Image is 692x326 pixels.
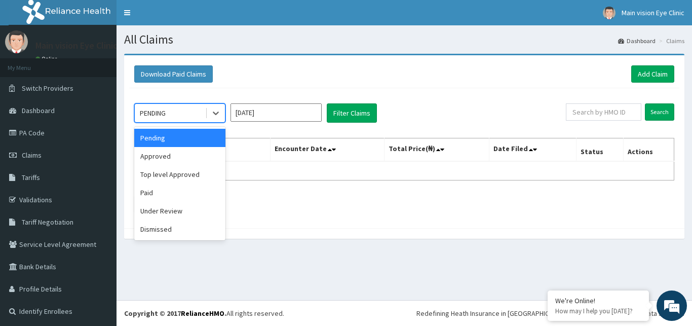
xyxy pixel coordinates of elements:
span: Switch Providers [22,84,73,93]
footer: All rights reserved. [117,300,692,326]
div: Pending [134,129,225,147]
div: Paid [134,184,225,202]
img: User Image [5,30,28,53]
div: Under Review [134,202,225,220]
div: Top level Approved [134,165,225,184]
h1: All Claims [124,33,684,46]
div: Chat with us now [53,57,170,70]
span: We're online! [59,98,140,201]
div: Redefining Heath Insurance in [GEOGRAPHIC_DATA] using Telemedicine and Data Science! [416,308,684,318]
span: Claims [22,151,42,160]
div: PENDING [140,108,166,118]
th: Total Price(₦) [384,138,489,162]
th: Status [576,138,624,162]
p: How may I help you today? [555,307,641,315]
div: Minimize live chat window [166,5,190,29]
div: We're Online! [555,296,641,305]
strong: Copyright © 2017 . [124,309,226,318]
th: Date Filed [489,138,576,162]
input: Select Month and Year [230,103,322,122]
p: Main vision Eye Clinic [35,41,118,50]
a: Dashboard [618,37,656,45]
a: Online [35,55,60,62]
button: Download Paid Claims [134,65,213,83]
span: Tariff Negotiation [22,218,73,227]
span: Tariffs [22,173,40,182]
span: Main vision Eye Clinic [622,8,684,17]
div: Approved [134,147,225,165]
textarea: Type your message and hit 'Enter' [5,218,193,253]
input: Search by HMO ID [566,103,641,121]
div: Dismissed [134,220,225,238]
a: Add Claim [631,65,674,83]
button: Filter Claims [327,103,377,123]
span: Dashboard [22,106,55,115]
img: d_794563401_company_1708531726252_794563401 [19,51,41,76]
th: Encounter Date [271,138,384,162]
a: RelianceHMO [181,309,224,318]
input: Search [645,103,674,121]
li: Claims [657,37,684,45]
img: User Image [603,7,616,19]
th: Actions [623,138,674,162]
